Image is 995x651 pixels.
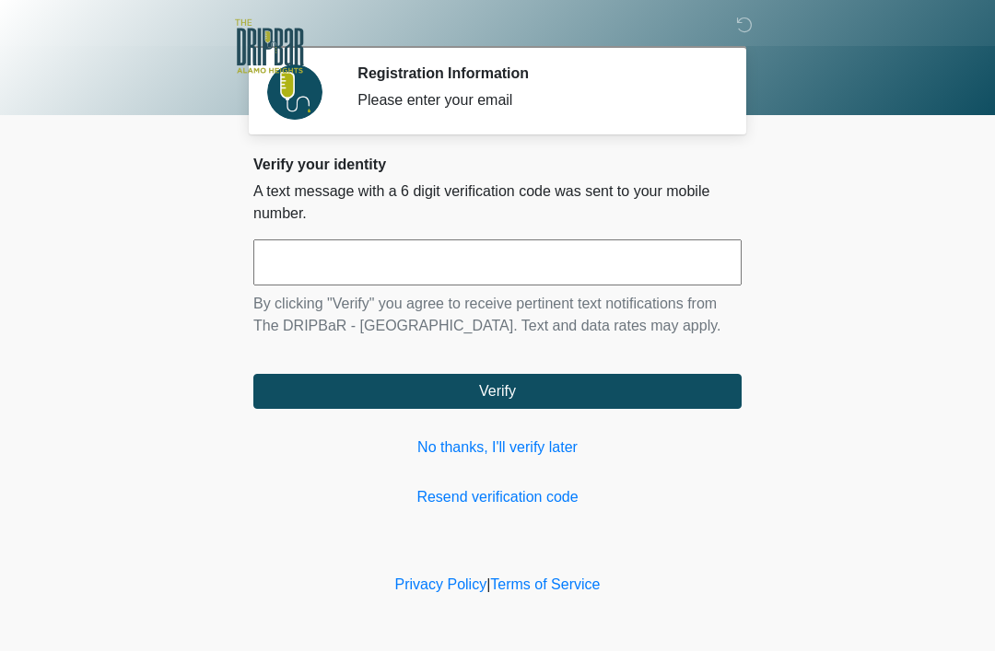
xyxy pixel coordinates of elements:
button: Verify [253,374,742,409]
a: Terms of Service [490,576,600,592]
a: Privacy Policy [395,576,487,592]
img: The DRIPBaR - Alamo Heights Logo [235,14,304,79]
a: No thanks, I'll verify later [253,436,742,459]
div: Please enter your email [357,89,714,111]
a: | [486,576,490,592]
h2: Verify your identity [253,156,742,173]
p: By clicking "Verify" you agree to receive pertinent text notifications from The DRIPBaR - [GEOGRA... [253,293,742,337]
p: A text message with a 6 digit verification code was sent to your mobile number. [253,180,742,225]
a: Resend verification code [253,486,742,508]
